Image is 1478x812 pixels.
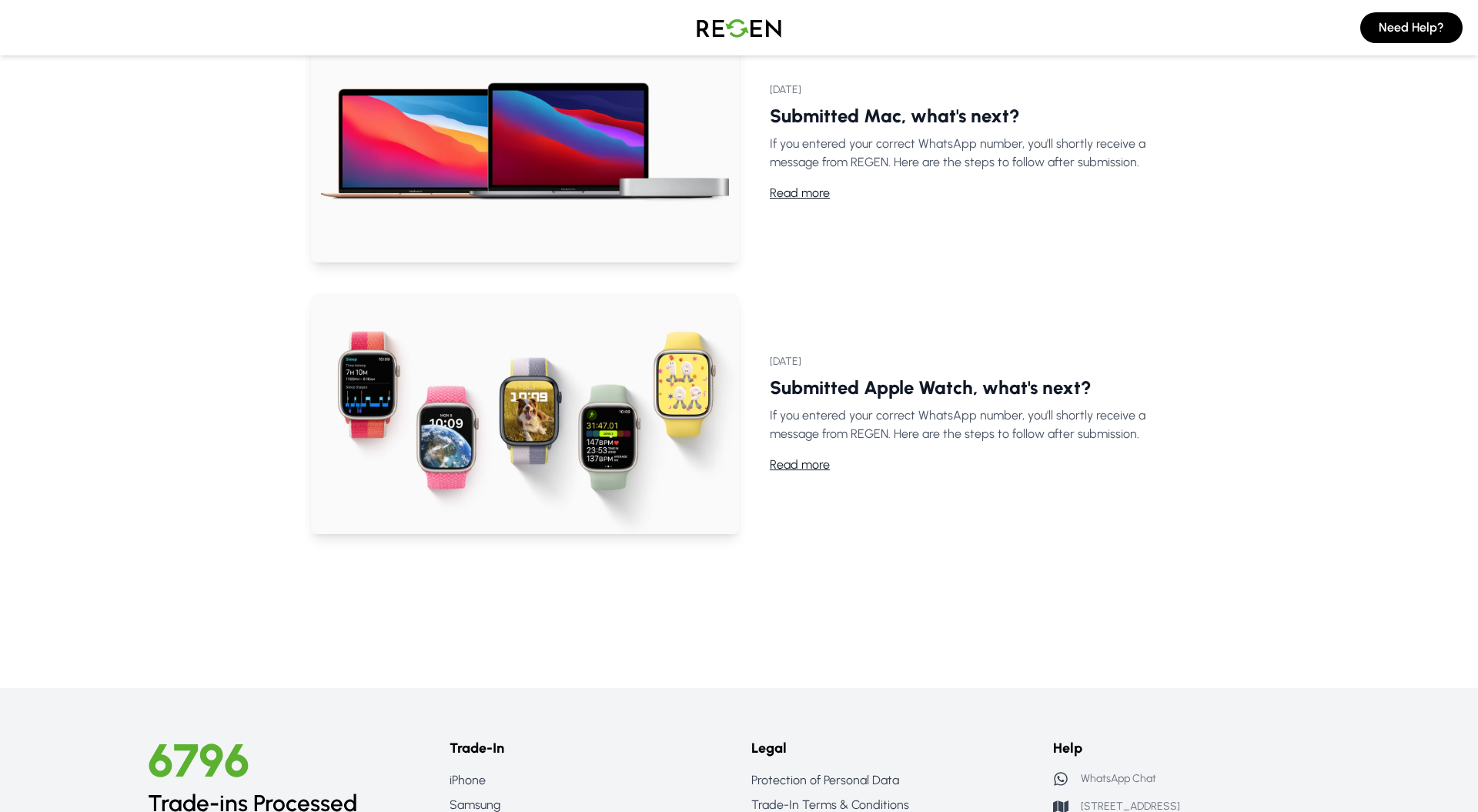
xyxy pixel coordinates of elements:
a: Read more [770,184,830,202]
a: iPhone [450,771,727,790]
p: WhatsApp Chat [1081,771,1156,787]
button: Need Help? [1360,12,1463,43]
h6: Help [1053,737,1330,759]
h6: Trade-In [450,737,727,759]
p: If you entered your correct WhatsApp number, you'll shortly receive a message from REGEN. Here ar... [770,406,1167,443]
a: Protection of Personal Data [751,771,1028,790]
a: Read more [770,456,830,474]
p: [DATE] [770,82,1167,98]
p: [DATE] [770,354,1167,369]
img: Logo [685,6,793,49]
a: Submitted Mac, what's next? [770,105,1020,127]
a: Submitted Apple Watch, what's next? [770,376,1092,399]
span: 6796 [148,733,249,788]
img: Submitted Apple Watch, what's next? [311,293,739,534]
h6: Legal [751,737,1028,759]
img: Submitted Mac, what's next? [311,22,739,263]
p: If you entered your correct WhatsApp number, you'll shortly receive a message from REGEN. Here ar... [770,135,1167,172]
